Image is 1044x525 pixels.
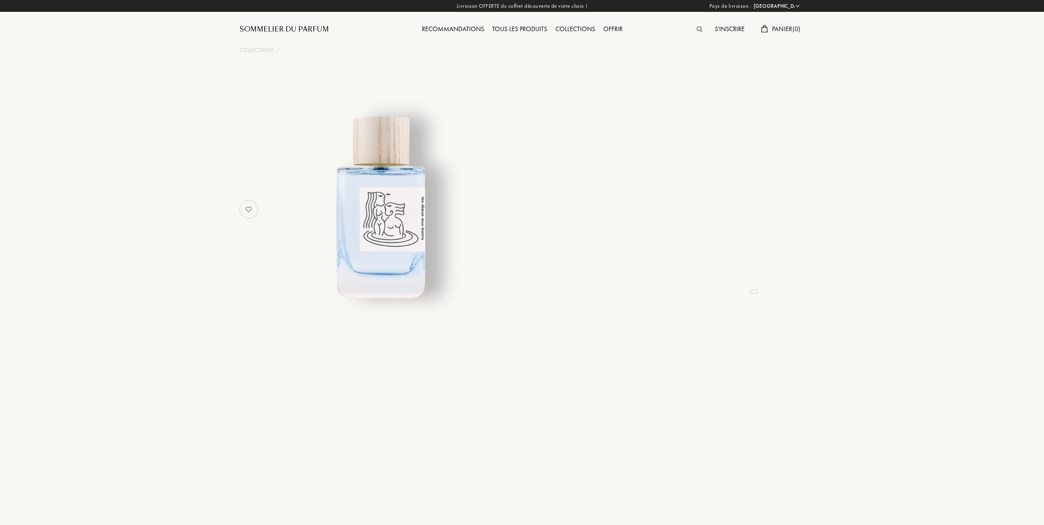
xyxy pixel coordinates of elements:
div: Recommandations [418,24,488,35]
a: Sommelier du Parfum [240,25,329,34]
img: no_like_p.png [240,201,257,217]
img: arrow_w.png [795,3,801,9]
a: Recommandations [418,25,488,33]
div: S'inscrire [711,24,749,35]
div: Offrir [599,24,627,35]
img: undefined undefined [279,104,482,307]
img: search_icn.svg [697,26,702,32]
img: cart.svg [761,25,768,32]
a: Tous les produits [488,25,551,33]
a: S'inscrire [711,25,749,33]
div: Tous les produits [488,24,551,35]
div: / [276,46,280,54]
span: Pays de livraison : [709,2,752,10]
a: Offrir [599,25,627,33]
a: Collections [551,25,599,33]
a: Collections [240,46,274,54]
div: Collections [551,24,599,35]
span: Panier ( 0 ) [772,25,801,33]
